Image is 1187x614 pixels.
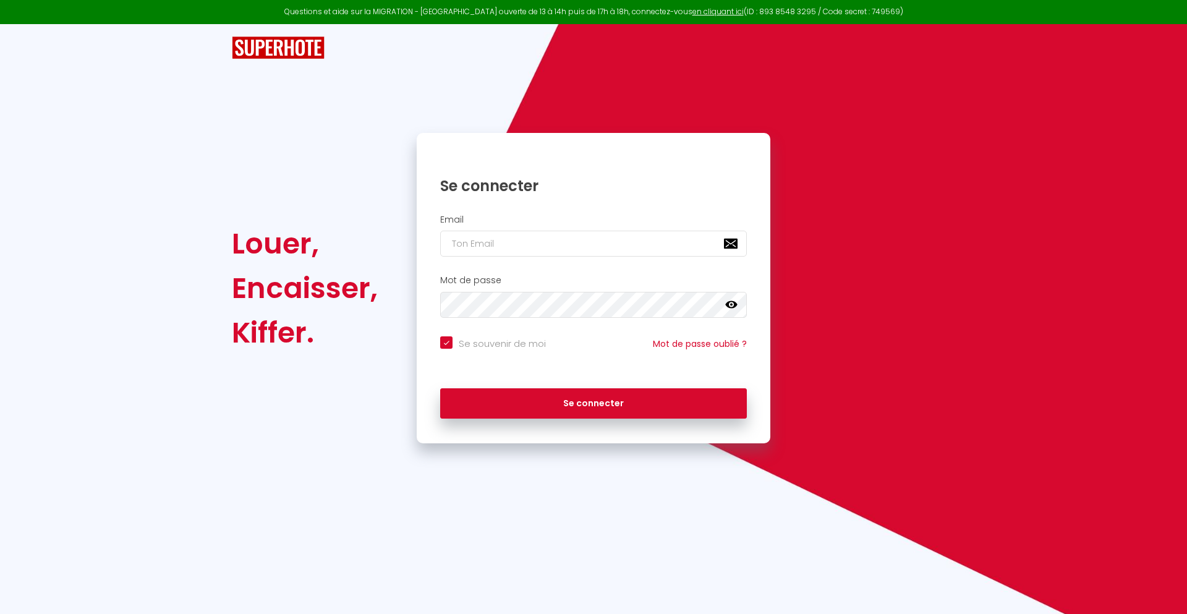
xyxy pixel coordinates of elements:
[692,6,744,17] a: en cliquant ici
[232,266,378,310] div: Encaisser,
[232,36,325,59] img: SuperHote logo
[440,176,747,195] h1: Se connecter
[440,275,747,286] h2: Mot de passe
[440,388,747,419] button: Se connecter
[440,215,747,225] h2: Email
[232,221,378,266] div: Louer,
[440,231,747,257] input: Ton Email
[653,338,747,350] a: Mot de passe oublié ?
[232,310,378,355] div: Kiffer.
